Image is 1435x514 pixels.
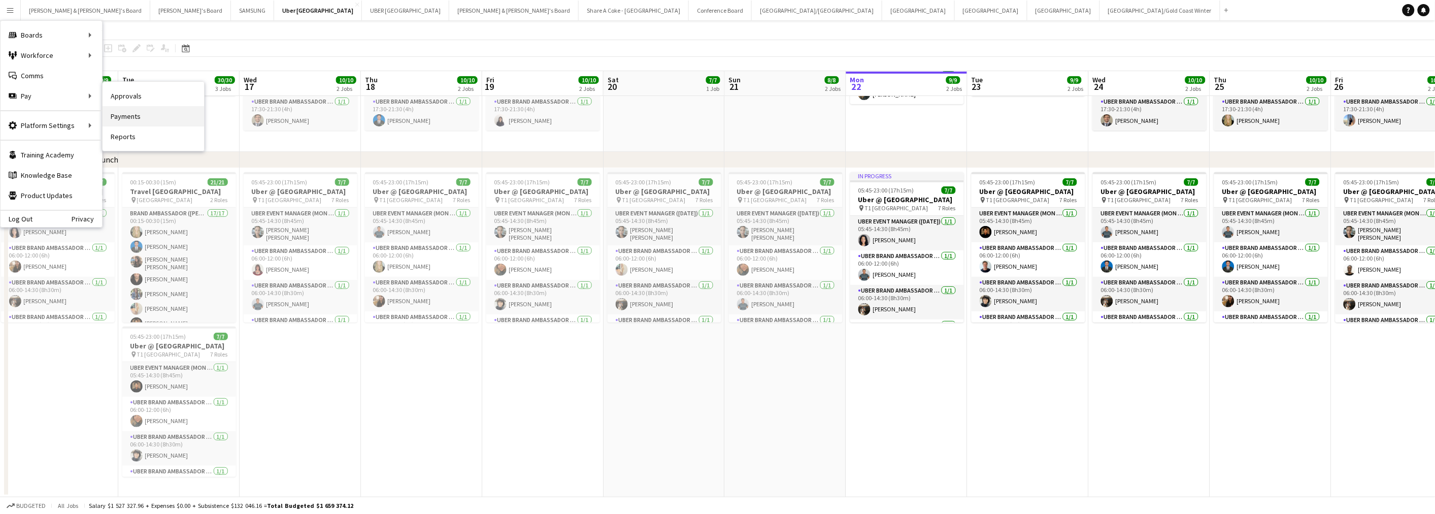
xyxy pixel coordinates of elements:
[752,1,882,20] button: [GEOGRAPHIC_DATA]/[GEOGRAPHIC_DATA]
[939,204,956,212] span: 7 Roles
[608,187,721,196] h3: Uber @ [GEOGRAPHIC_DATA]
[244,245,357,280] app-card-role: UBER Brand Ambassador ([PERSON_NAME])1/106:00-12:00 (6h)[PERSON_NAME]
[1214,208,1328,242] app-card-role: UBER Event Manager (Mon - Fri)1/105:45-14:30 (8h45m)[PERSON_NAME]
[729,314,843,349] app-card-role: UBER Brand Ambassador ([DATE])1/1
[244,280,357,314] app-card-role: UBER Brand Ambassador ([PERSON_NAME])1/106:00-14:30 (8h30m)[PERSON_NAME]
[335,178,349,186] span: 7/7
[242,81,257,92] span: 17
[486,245,600,280] app-card-role: UBER Brand Ambassador ([PERSON_NAME])1/106:00-12:00 (6h)[PERSON_NAME]
[258,196,322,204] span: T1 [GEOGRAPHIC_DATA]
[972,75,983,84] span: Tue
[980,178,1036,186] span: 05:45-23:00 (17h15m)
[1093,96,1207,131] app-card-role: UBER Brand Ambassador ([PERSON_NAME])1/117:30-21:30 (4h)[PERSON_NAME]
[122,341,236,350] h3: Uber @ [GEOGRAPHIC_DATA]
[1060,196,1077,204] span: 7 Roles
[449,1,579,20] button: [PERSON_NAME] & [PERSON_NAME]'s Board
[103,106,204,126] a: Payments
[608,280,721,314] app-card-role: UBER Brand Ambassador ([DATE])1/106:00-14:30 (8h30m)[PERSON_NAME]
[1334,81,1344,92] span: 26
[486,172,600,323] div: 05:45-23:00 (17h15m)7/7Uber @ [GEOGRAPHIC_DATA] T1 [GEOGRAPHIC_DATA]7 RolesUBER Event Manager (Mo...
[865,204,928,212] span: T1 [GEOGRAPHIC_DATA]
[578,178,592,186] span: 7/7
[1,86,102,106] div: Pay
[373,178,429,186] span: 05:45-23:00 (17h15m)
[1067,76,1082,84] span: 9/9
[850,172,964,323] app-job-card: In progress05:45-23:00 (17h15m)7/7Uber @ [GEOGRAPHIC_DATA] T1 [GEOGRAPHIC_DATA]7 RolesUBER Event ...
[850,216,964,250] app-card-role: UBER Event Manager ([DATE])1/105:45-14:30 (8h45m)[PERSON_NAME]
[1214,277,1328,311] app-card-role: UBER Brand Ambassador ([PERSON_NAME])1/106:00-14:30 (8h30m)[PERSON_NAME]
[208,178,228,186] span: 21/21
[972,311,1085,346] app-card-role: UBER Brand Ambassador ([PERSON_NAME])1/107:00-13:00 (6h)
[1093,242,1207,277] app-card-role: UBER Brand Ambassador ([PERSON_NAME])1/106:00-12:00 (6h)[PERSON_NAME]
[121,81,134,92] span: 16
[850,75,864,84] span: Mon
[365,277,479,311] app-card-role: UBER Brand Ambassador ([PERSON_NAME])1/106:00-14:30 (8h30m)[PERSON_NAME]
[365,172,479,323] app-job-card: 05:45-23:00 (17h15m)7/7Uber @ [GEOGRAPHIC_DATA] T1 [GEOGRAPHIC_DATA]7 RolesUBER Event Manager (Mo...
[942,186,956,194] span: 7/7
[122,172,236,323] app-job-card: 00:15-00:30 (15m)21/21Travel [GEOGRAPHIC_DATA] [GEOGRAPHIC_DATA]2 RolesBrand Ambassador ([PERSON_...
[486,96,600,131] app-card-role: UBER Brand Ambassador ([PERSON_NAME])1/117:30-21:30 (4h)[PERSON_NAME]
[1,215,32,223] a: Log Out
[1214,311,1328,346] app-card-role: UBER Brand Ambassador ([PERSON_NAME])1/107:00-13:00 (6h)
[858,186,914,194] span: 05:45-23:00 (17h15m)
[1185,76,1206,84] span: 10/10
[882,1,955,20] button: [GEOGRAPHIC_DATA]
[365,75,378,84] span: Thu
[486,280,600,314] app-card-role: UBER Brand Ambassador ([PERSON_NAME])1/106:00-14:30 (8h30m)[PERSON_NAME]
[137,196,193,204] span: [GEOGRAPHIC_DATA]
[1,185,102,206] a: Product Updates
[215,76,235,84] span: 30/30
[1093,172,1207,323] div: 05:45-23:00 (17h15m)7/7Uber @ [GEOGRAPHIC_DATA] T1 [GEOGRAPHIC_DATA]7 RolesUBER Event Manager (Mo...
[5,500,47,511] button: Budgeted
[365,208,479,242] app-card-role: UBER Event Manager (Mon - Fri)1/105:45-14:30 (8h45m)[PERSON_NAME]
[122,327,236,477] app-job-card: 05:45-23:00 (17h15m)7/7Uber @ [GEOGRAPHIC_DATA] T1 [GEOGRAPHIC_DATA]7 RolesUBER Event Manager (Mo...
[122,187,236,196] h3: Travel [GEOGRAPHIC_DATA]
[820,178,835,186] span: 7/7
[365,242,479,277] app-card-role: UBER Brand Ambassador ([PERSON_NAME])1/106:00-12:00 (6h)[PERSON_NAME]
[1,165,102,185] a: Knowledge Base
[729,172,843,323] div: 05:45-23:00 (17h15m)7/7Uber @ [GEOGRAPHIC_DATA] T1 [GEOGRAPHIC_DATA]7 RolesUBER Event Manager ([D...
[1214,187,1328,196] h3: Uber @ [GEOGRAPHIC_DATA]
[380,196,443,204] span: T1 [GEOGRAPHIC_DATA]
[130,178,177,186] span: 00:15-00:30 (15m)
[103,126,204,147] a: Reports
[267,502,353,509] span: Total Budgeted $1 659 374.12
[1,311,115,346] app-card-role: UBER Brand Ambassador ([PERSON_NAME])1/107:00-13:00 (6h)
[729,245,843,280] app-card-role: UBER Brand Ambassador ([DATE])1/106:00-12:00 (6h)[PERSON_NAME]
[947,85,962,92] div: 2 Jobs
[365,96,479,131] app-card-role: UBER Brand Ambassador ([PERSON_NAME])1/117:30-21:30 (4h)[PERSON_NAME]
[1222,178,1278,186] span: 05:45-23:00 (17h15m)
[579,1,689,20] button: Share A Coke - [GEOGRAPHIC_DATA]
[337,85,356,92] div: 2 Jobs
[1,25,102,45] div: Boards
[706,76,720,84] span: 7/7
[608,172,721,323] div: 05:45-23:00 (17h15m)7/7Uber @ [GEOGRAPHIC_DATA] T1 [GEOGRAPHIC_DATA]7 RolesUBER Event Manager ([D...
[211,350,228,358] span: 7 Roles
[1306,178,1320,186] span: 7/7
[16,502,46,509] span: Budgeted
[850,172,964,180] div: In progress
[485,81,494,92] span: 19
[1027,1,1100,20] button: [GEOGRAPHIC_DATA]
[825,76,839,84] span: 8/8
[1093,277,1207,311] app-card-role: UBER Brand Ambassador ([PERSON_NAME])1/106:00-14:30 (8h30m)[PERSON_NAME]
[1186,85,1205,92] div: 2 Jobs
[1214,96,1328,131] app-card-role: UBER Brand Ambassador ([PERSON_NAME])1/117:30-21:30 (4h)[PERSON_NAME]
[1214,75,1227,84] span: Thu
[972,277,1085,311] app-card-role: UBER Brand Ambassador ([PERSON_NAME])1/106:00-14:30 (8h30m)[PERSON_NAME]
[130,333,186,340] span: 05:45-23:00 (17h15m)
[1068,85,1084,92] div: 2 Jobs
[1229,196,1292,204] span: T1 [GEOGRAPHIC_DATA]
[1,145,102,165] a: Training Academy
[1100,1,1220,20] button: [GEOGRAPHIC_DATA]/Gold Coast Winter
[244,172,357,323] div: 05:45-23:00 (17h15m)7/7Uber @ [GEOGRAPHIC_DATA] T1 [GEOGRAPHIC_DATA]7 RolesUBER Event Manager (Mo...
[1214,172,1328,323] app-job-card: 05:45-23:00 (17h15m)7/7Uber @ [GEOGRAPHIC_DATA] T1 [GEOGRAPHIC_DATA]7 RolesUBER Event Manager (Mo...
[274,1,362,20] button: Uber [GEOGRAPHIC_DATA]
[103,86,204,106] a: Approvals
[244,96,357,131] app-card-role: UBER Brand Ambassador ([PERSON_NAME])1/117:30-21:30 (4h)[PERSON_NAME]
[1093,187,1207,196] h3: Uber @ [GEOGRAPHIC_DATA]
